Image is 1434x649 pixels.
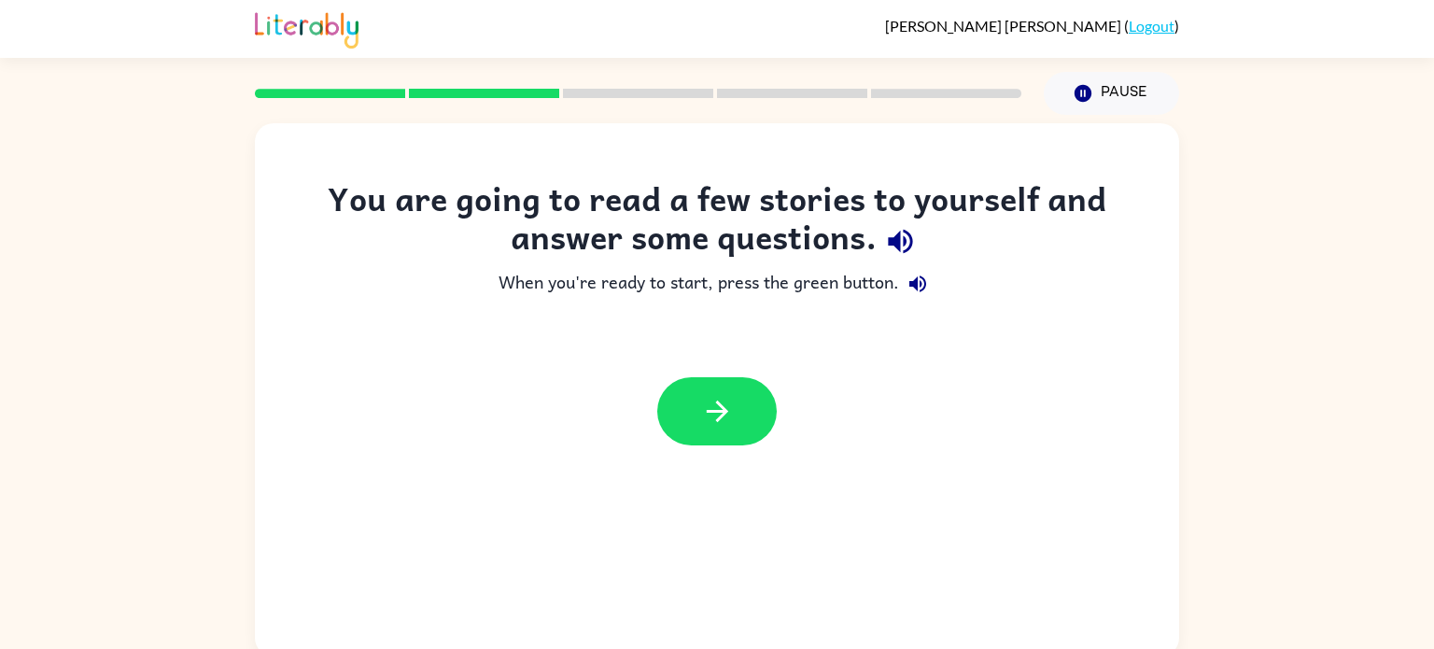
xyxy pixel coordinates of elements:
[292,265,1142,303] div: When you're ready to start, press the green button.
[1044,72,1179,115] button: Pause
[292,179,1142,265] div: You are going to read a few stories to yourself and answer some questions.
[1129,17,1174,35] a: Logout
[255,7,358,49] img: Literably
[885,17,1179,35] div: ( )
[885,17,1124,35] span: [PERSON_NAME] [PERSON_NAME]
